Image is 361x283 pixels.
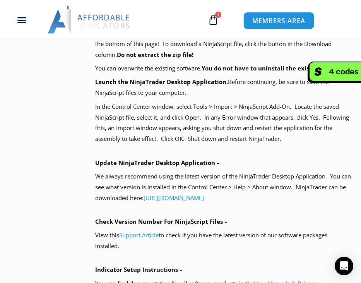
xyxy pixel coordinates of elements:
[95,77,351,98] p: Before continuing, be sure to save the NinjaScript files to your computer.
[95,218,228,225] b: Check Version Number For NinjaScript Files –
[4,12,39,27] div: Menu Toggle
[117,51,193,58] b: Do not extract the zip file!
[95,171,351,204] p: We always recommend using the latest version of the NinjaTrader Desktop Application. You can see ...
[95,28,351,60] p: Your purchased products with available NinjaScript downloads are listed in the table below, at th...
[144,194,204,202] a: [URL][DOMAIN_NAME]
[196,9,230,31] a: 1
[95,63,351,74] p: You can overwrite the existing software.
[95,101,351,144] p: In the Control Center window, select Tools > Import > NinjaScript Add-On. Locate the saved NinjaS...
[119,231,159,239] a: Support Article
[95,159,220,166] b: Update NinjaTrader Desktop Application –
[95,266,183,273] b: Indicator Setup Instructions –
[48,6,131,34] img: LogoAI | Affordable Indicators – NinjaTrader
[95,230,351,252] p: View this to check if you have the latest version of our software packages installed.
[95,78,228,86] b: Launch the NinjaTrader Desktop Application.
[335,257,353,275] div: Open Intercom Messenger
[243,12,314,29] a: MEMBERS AREA
[252,17,305,24] span: MEMBERS AREA
[202,64,350,72] b: You do not have to uninstall the existing software.
[215,12,221,18] span: 1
